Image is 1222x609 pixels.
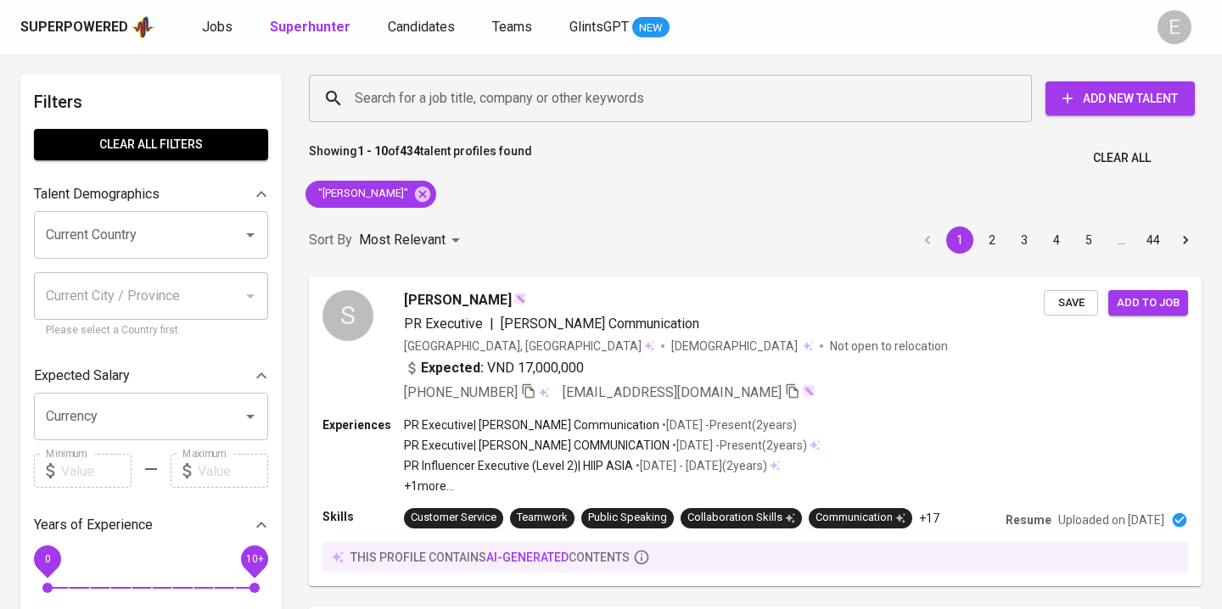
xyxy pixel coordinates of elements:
p: Sort By [309,230,352,250]
b: 434 [400,144,420,158]
a: Teams [492,17,535,38]
div: Communication [816,510,905,526]
b: Expected: [421,358,484,378]
button: Open [238,223,262,247]
p: Not open to relocation [830,338,948,355]
button: Add to job [1108,290,1188,316]
div: E [1158,10,1191,44]
a: GlintsGPT NEW [569,17,670,38]
a: Candidates [388,17,458,38]
span: GlintsGPT [569,19,629,35]
div: S [322,290,373,341]
span: Candidates [388,19,455,35]
div: … [1107,232,1135,249]
p: Uploaded on [DATE] [1058,511,1164,528]
button: Go to page 3 [1011,226,1038,254]
span: 10+ [245,553,263,565]
a: S[PERSON_NAME]PR Executive|[PERSON_NAME] Communication[GEOGRAPHIC_DATA], [GEOGRAPHIC_DATA][DEMOGR... [309,277,1202,586]
button: Go to page 5 [1075,226,1102,254]
div: "[PERSON_NAME]" [305,181,436,208]
p: PR Executive | [PERSON_NAME] COMMUNICATION [404,437,670,454]
p: Years of Experience [34,515,153,535]
div: Collaboration Skills [687,510,795,526]
span: [PHONE_NUMBER] [404,384,518,400]
button: page 1 [946,226,973,254]
button: Go to next page [1172,226,1199,254]
span: 0 [44,553,50,565]
div: Talent Demographics [34,177,268,211]
div: Years of Experience [34,508,268,542]
button: Clear All [1086,142,1158,174]
span: Clear All filters [48,134,255,155]
b: Superhunter [270,19,350,35]
span: [PERSON_NAME] Communication [501,316,699,332]
button: Open [238,405,262,428]
p: Resume [1006,511,1051,528]
img: magic_wand.svg [802,384,816,398]
span: [EMAIL_ADDRESS][DOMAIN_NAME] [563,384,782,400]
div: Superpowered [20,18,128,37]
span: Teams [492,19,532,35]
span: AI-generated [486,550,569,564]
p: PR Executive | [PERSON_NAME] Communication [404,416,659,433]
p: • [DATE] - Present ( 2 years ) [659,416,797,433]
span: PR Executive [404,316,483,332]
span: NEW [632,20,670,36]
p: • [DATE] - Present ( 2 years ) [670,437,807,454]
span: Add to job [1117,293,1180,313]
p: Skills [322,508,404,525]
div: Expected Salary [34,359,268,393]
div: Teamwork [517,510,568,526]
div: [GEOGRAPHIC_DATA], [GEOGRAPHIC_DATA] [404,338,654,355]
div: Public Speaking [588,510,667,526]
p: Showing of talent profiles found [309,142,532,174]
p: Most Relevant [359,230,446,250]
a: Superpoweredapp logo [20,14,154,40]
p: +17 [919,510,939,527]
span: "[PERSON_NAME]" [305,186,418,202]
p: Experiences [322,416,404,433]
p: Expected Salary [34,366,130,386]
span: Add New Talent [1059,88,1181,109]
button: Add New Talent [1045,81,1195,115]
a: Superhunter [270,17,354,38]
p: +1 more ... [404,478,820,494]
div: Customer Service [411,510,496,526]
span: Jobs [202,19,233,35]
img: magic_wand.svg [513,292,527,305]
nav: pagination navigation [911,226,1202,254]
p: • [DATE] - [DATE] ( 2 years ) [633,457,767,474]
button: Go to page 2 [978,226,1006,254]
img: app logo [132,14,154,40]
div: VND 17,000,000 [404,358,584,378]
p: Talent Demographics [34,184,160,204]
input: Value [61,454,132,488]
b: 1 - 10 [357,144,388,158]
span: | [490,314,494,334]
p: PR Influencer Executive (Level 2) | HIIP ASIA [404,457,633,474]
p: this profile contains contents [350,549,630,566]
span: [PERSON_NAME] [404,290,512,310]
button: Clear All filters [34,129,268,160]
button: Go to page 4 [1043,226,1070,254]
h6: Filters [34,88,268,115]
p: Please select a Country first [46,322,256,339]
button: Save [1044,290,1098,316]
span: [DEMOGRAPHIC_DATA] [671,338,800,355]
div: Most Relevant [359,225,466,256]
input: Value [198,454,268,488]
span: Clear All [1093,148,1151,169]
button: Go to page 44 [1140,226,1167,254]
a: Jobs [202,17,236,38]
span: Save [1052,293,1090,313]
